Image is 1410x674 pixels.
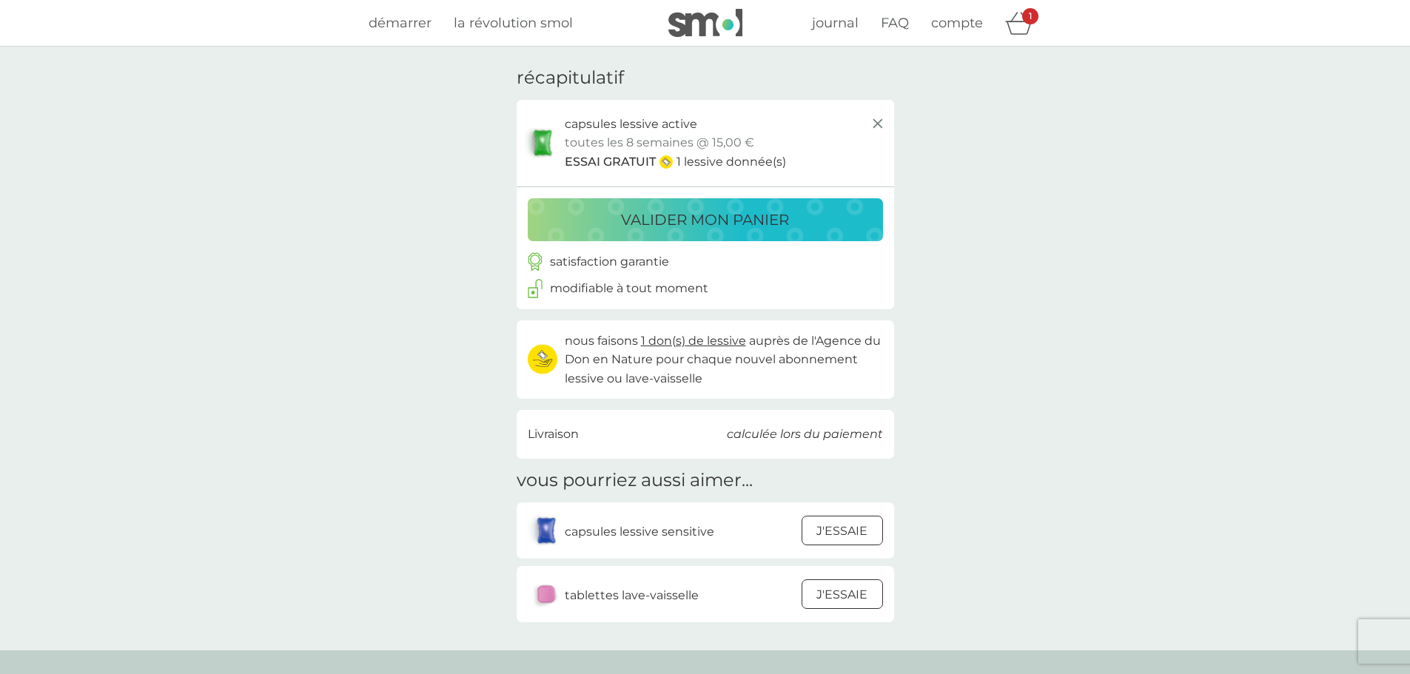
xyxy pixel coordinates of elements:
[565,331,883,388] p: nous faisons auprès de l'Agence du Don en Nature pour chaque nouvel abonnement lessive ou lave-va...
[565,522,714,542] p: capsules lessive sensitive
[931,13,983,34] a: compte
[528,425,579,444] p: Livraison
[677,152,786,172] p: 1 lessive donnée(s)
[454,15,573,31] span: la révolution smol
[816,522,867,541] p: J'ESSAIE
[816,585,867,604] p: J'ESSAIE
[931,15,983,31] span: compte
[802,579,883,609] button: J'ESSAIE
[1005,8,1042,38] div: panier
[881,15,909,31] span: FAQ
[812,13,859,34] a: journal
[668,9,742,37] img: smol
[369,15,432,31] span: démarrer
[641,334,746,348] span: 1 don(s) de lessive
[517,67,624,89] h3: récapitulatif
[802,516,883,545] button: J'ESSAIE
[565,152,656,172] span: ESSAI GRATUIT
[565,115,697,134] p: capsules lessive active
[812,15,859,31] span: journal
[621,208,789,232] p: valider mon panier
[881,13,909,34] a: FAQ
[565,586,699,605] p: tablettes lave-vaisselle
[528,198,883,241] button: valider mon panier
[550,252,669,272] p: satisfaction garantie
[517,470,753,491] h2: vous pourriez aussi aimer...
[727,425,883,444] p: calculée lors du paiement
[369,13,432,34] a: démarrer
[565,133,754,152] p: toutes les 8 semaines @ 15,00 €
[550,279,708,298] p: modifiable à tout moment
[454,13,573,34] a: la révolution smol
